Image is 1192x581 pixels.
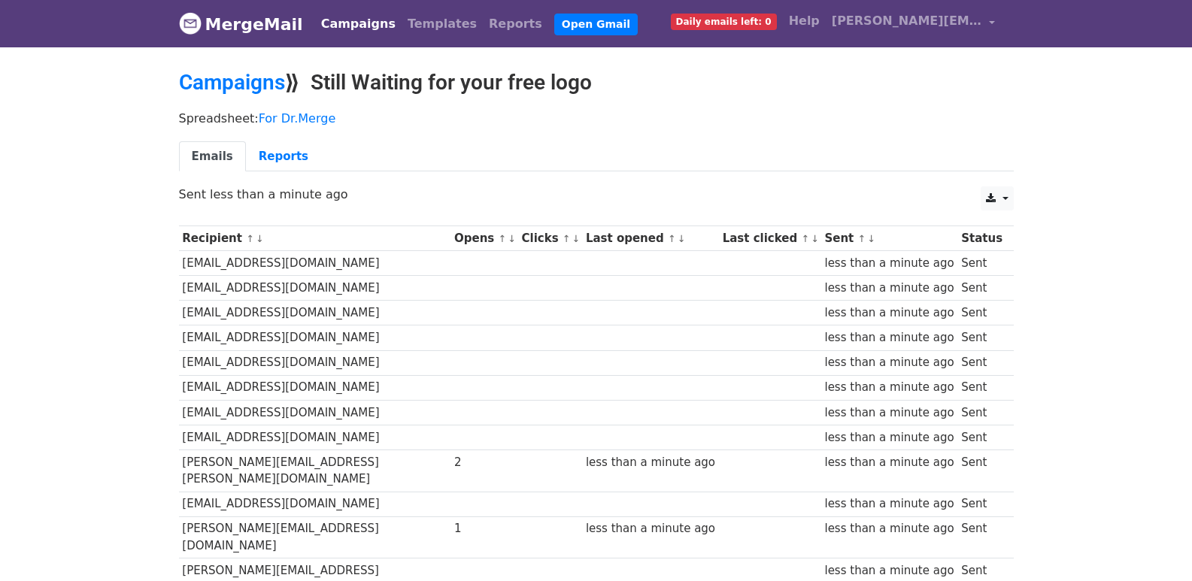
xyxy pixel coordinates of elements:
[179,226,451,251] th: Recipient
[586,520,715,537] div: less than a minute ago
[783,6,826,36] a: Help
[824,454,954,471] div: less than a minute ago
[957,350,1005,375] td: Sent
[454,454,514,471] div: 2
[957,492,1005,516] td: Sent
[824,329,954,346] div: less than a minute ago
[824,520,954,537] div: less than a minute ago
[824,429,954,446] div: less than a minute ago
[824,404,954,422] div: less than a minute ago
[179,425,451,449] td: [EMAIL_ADDRESS][DOMAIN_NAME]
[554,14,638,35] a: Open Gmail
[179,110,1014,126] p: Spreadsheet:
[454,520,514,537] div: 1
[179,186,1014,202] p: Sent less than a minute ago
[179,400,451,425] td: [EMAIL_ADDRESS][DOMAIN_NAME]
[824,354,954,371] div: less than a minute ago
[179,251,451,276] td: [EMAIL_ADDRESS][DOMAIN_NAME]
[957,449,1005,492] td: Sent
[801,233,809,244] a: ↑
[179,70,285,95] a: Campaigns
[824,255,954,272] div: less than a minute ago
[179,325,451,350] td: [EMAIL_ADDRESS][DOMAIN_NAME]
[518,226,582,251] th: Clicks
[179,276,451,301] td: [EMAIL_ADDRESS][DOMAIN_NAME]
[671,14,777,30] span: Daily emails left: 0
[563,233,571,244] a: ↑
[668,233,676,244] a: ↑
[858,233,866,244] a: ↑
[315,9,402,39] a: Campaigns
[586,454,715,471] div: less than a minute ago
[498,233,506,244] a: ↑
[957,516,1005,558] td: Sent
[179,375,451,400] td: [EMAIL_ADDRESS][DOMAIN_NAME]
[179,492,451,516] td: [EMAIL_ADDRESS][DOMAIN_NAME]
[957,226,1005,251] th: Status
[179,449,451,492] td: [PERSON_NAME][EMAIL_ADDRESS][PERSON_NAME][DOMAIN_NAME]
[259,111,336,126] a: For Dr.Merge
[246,233,254,244] a: ↑
[957,301,1005,325] td: Sent
[179,141,246,172] a: Emails
[246,141,321,172] a: Reports
[824,495,954,513] div: less than a minute ago
[957,325,1005,350] td: Sent
[821,226,958,251] th: Sent
[824,280,954,297] div: less than a minute ago
[179,301,451,325] td: [EMAIL_ADDRESS][DOMAIN_NAME]
[256,233,264,244] a: ↓
[824,379,954,396] div: less than a minute ago
[678,233,686,244] a: ↓
[719,226,821,251] th: Last clicked
[508,233,516,244] a: ↓
[957,425,1005,449] td: Sent
[402,9,483,39] a: Templates
[665,6,783,36] a: Daily emails left: 0
[582,226,719,251] th: Last opened
[450,226,518,251] th: Opens
[572,233,581,244] a: ↓
[957,375,1005,400] td: Sent
[832,12,982,30] span: [PERSON_NAME][EMAIL_ADDRESS][DOMAIN_NAME]
[483,9,548,39] a: Reports
[179,70,1014,95] h2: ⟫ Still Waiting for your free logo
[824,562,954,579] div: less than a minute ago
[867,233,875,244] a: ↓
[179,8,303,40] a: MergeMail
[811,233,819,244] a: ↓
[957,251,1005,276] td: Sent
[957,276,1005,301] td: Sent
[179,12,202,35] img: MergeMail logo
[824,304,954,322] div: less than a minute ago
[826,6,1002,41] a: [PERSON_NAME][EMAIL_ADDRESS][DOMAIN_NAME]
[957,400,1005,425] td: Sent
[179,516,451,558] td: [PERSON_NAME][EMAIL_ADDRESS][DOMAIN_NAME]
[179,350,451,375] td: [EMAIL_ADDRESS][DOMAIN_NAME]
